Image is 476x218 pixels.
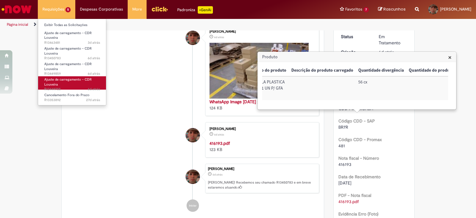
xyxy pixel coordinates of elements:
b: Evidência Erro (Foto) [338,211,378,217]
th: Descrição do produto carregado [289,65,356,76]
td: Descrição do produto: CERVEGELA PLASTICA BRAHMA 1 UN P/ GFA 600ML [242,76,289,100]
div: 124 KB [209,99,313,111]
span: 6d atrás [88,71,100,76]
dt: Criação [336,49,374,55]
a: Página inicial [7,22,28,27]
span: CDD PIRACICABA [338,106,373,111]
a: Aberto R13463481 : Ajuste de carregamento - CDR Louveira [38,30,106,43]
span: R13463481 [44,40,100,45]
img: click_logo_yellow_360x200.png [151,4,168,14]
time: 27/08/2025 08:43:10 [213,173,223,176]
time: 26/08/2025 16:56:44 [88,87,100,91]
button: Close [448,54,452,60]
span: Favoritos [345,6,362,12]
span: Rascunhos [383,6,406,12]
a: Rascunhos [378,7,406,12]
span: R13353892 [44,98,100,103]
div: 27/08/2025 08:43:10 [379,49,408,55]
span: Ajuste de carregamento - CDR Louveira [44,46,92,56]
dt: Status [336,33,374,40]
span: 6d atrás [88,87,100,91]
div: Padroniza [177,6,213,14]
b: Data de Recebimento [338,174,381,180]
p: [PERSON_NAME]! Recebemos seu chamado R13450783 e em breve estaremos atuando. [208,180,316,190]
b: Código CDD - SAP [338,118,375,124]
img: ServiceNow [1,3,33,16]
td: Descrição do produto carregado: [289,76,356,100]
time: 27/08/2025 08:43:10 [379,49,394,55]
span: 6d atrás [214,133,224,136]
div: Em Tratamento [379,33,408,46]
li: Jailton Dos Santos [66,164,319,194]
span: Cancelamento Fora do Prazo [44,93,90,97]
ul: Trilhas de página [5,19,313,30]
div: Jailton Dos Santos [186,128,200,142]
span: [PERSON_NAME] [440,7,471,12]
span: 7 [364,7,369,12]
a: Download de 416193.pdf [338,199,359,204]
span: R13449755 [44,87,100,92]
span: 481 [338,143,345,149]
span: 6d atrás [213,173,223,176]
a: WhatsApp Image [DATE] 21.50.51.jpeg [209,99,281,105]
div: [PERSON_NAME] [209,30,313,33]
span: BR7R [338,124,348,130]
span: 27d atrás [86,98,100,102]
div: Produto [257,51,456,110]
th: Quantidade divergência [356,65,406,76]
span: 3d atrás [88,40,100,45]
h3: Produto [258,52,456,62]
time: 27/08/2025 08:39:42 [214,133,224,136]
a: Exibir Todas as Solicitações [38,22,106,29]
span: R13450783 [44,56,100,61]
b: Nota fiscal - Número [338,155,379,161]
time: 29/08/2025 16:32:59 [88,40,100,45]
time: 27/08/2025 08:43:12 [88,56,100,60]
b: Código CDD - Promax [338,137,382,142]
time: 26/08/2025 17:12:02 [88,71,100,76]
span: 6d atrás [214,35,224,39]
span: Requisições [42,6,64,12]
p: +GenAi [198,6,213,14]
td: Quantidade divergência: 56 cx [356,76,406,100]
div: Jailton Dos Santos [186,170,200,184]
a: Aberto R13353892 : Cancelamento Fora do Prazo [38,92,106,103]
b: PDF - Nota fiscal [338,193,371,198]
span: 416193 [338,162,351,167]
span: 6d atrás [379,49,394,55]
th: Descrição do produto [242,65,289,76]
ul: Requisições [38,19,106,105]
a: Aberto R13450783 : Ajuste de carregamento - CDR Louveira [38,45,106,59]
span: Ajuste de carregamento - CDR Louveira [44,77,92,87]
div: Jailton Dos Santos [186,31,200,45]
time: 27/08/2025 08:40:46 [214,35,224,39]
a: Aberto R13449859 : Ajuste de carregamento - CDR Louveira [38,61,106,74]
span: 5 [65,7,71,12]
div: [PERSON_NAME] [208,167,316,171]
span: [DATE] [338,180,351,186]
time: 05/08/2025 09:05:12 [86,98,100,102]
span: Despesas Corporativas [80,6,123,12]
span: R13449859 [44,71,100,76]
span: Ajuste de carregamento - CDR Louveira [44,62,92,71]
span: 6d atrás [88,56,100,60]
span: More [132,6,142,12]
span: Ajuste de carregamento - CDR Louveira [44,31,92,40]
a: Aberto R13449755 : Ajuste de carregamento - CDR Louveira [38,76,106,90]
div: 123 KB [209,140,313,153]
div: [PERSON_NAME] [209,127,313,131]
span: × [448,53,452,61]
a: 416193.pdf [209,140,230,146]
